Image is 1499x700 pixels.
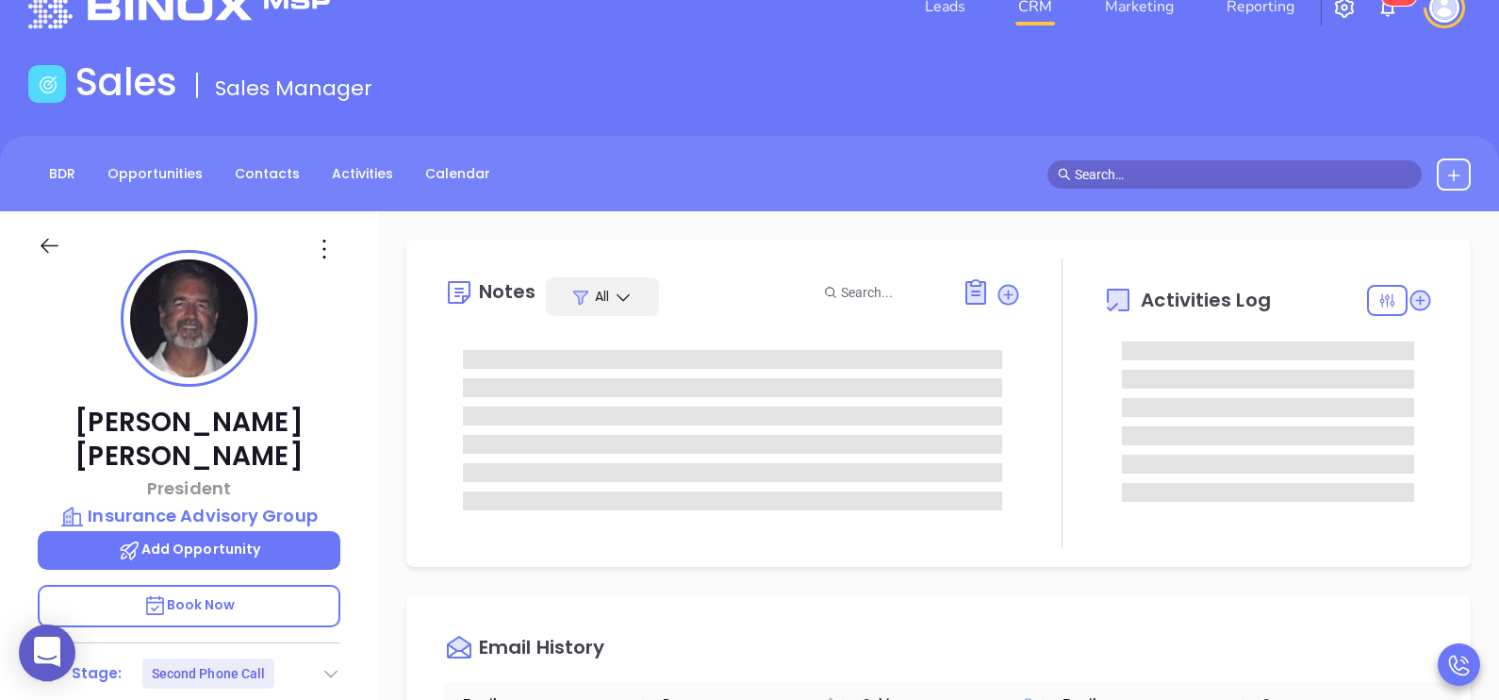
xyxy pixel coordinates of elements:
a: Activities [321,158,404,190]
input: Search… [1075,164,1412,185]
div: Stage: [72,659,123,688]
div: Notes [479,282,536,301]
a: BDR [38,158,87,190]
span: search [1058,168,1071,181]
img: profile-user [130,259,248,377]
a: Insurance Advisory Group [38,503,340,529]
a: Calendar [414,158,502,190]
div: Email History [479,638,604,663]
p: President [38,475,340,501]
span: All [595,287,609,306]
p: [PERSON_NAME] [PERSON_NAME] [38,406,340,474]
span: Sales Manager [215,74,372,103]
input: Search... [841,282,941,303]
h1: Sales [75,59,177,105]
span: Activities Log [1141,291,1270,309]
span: Add Opportunity [118,540,261,558]
div: Second Phone Call [152,658,266,689]
a: Contacts [223,158,311,190]
span: Book Now [143,595,236,614]
a: Opportunities [96,158,214,190]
